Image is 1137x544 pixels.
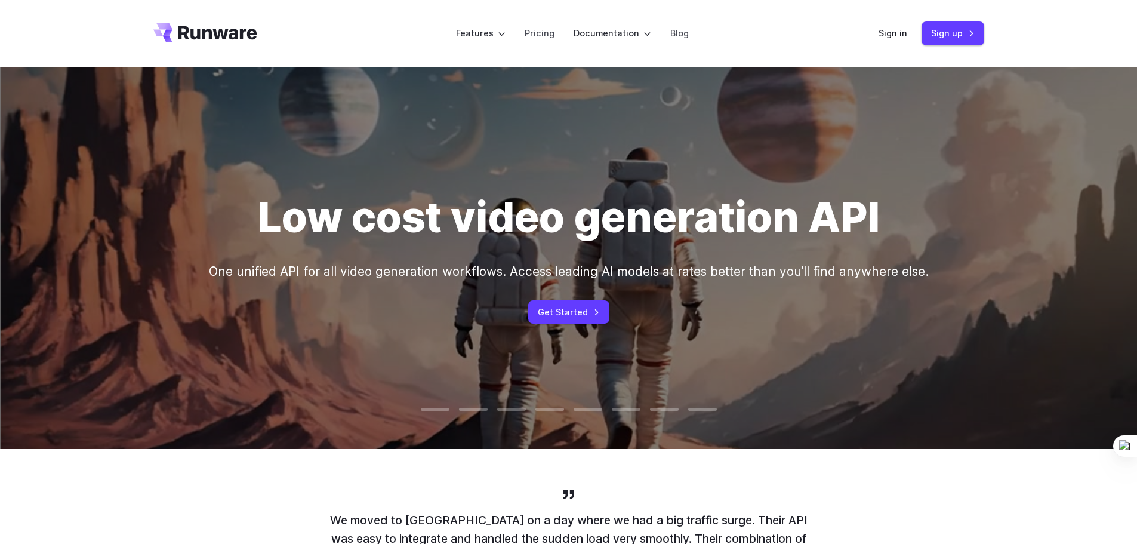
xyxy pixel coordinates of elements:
a: Sign up [922,21,984,45]
label: Documentation [574,26,651,40]
p: One unified API for all video generation workflows. Access leading AI models at rates better than... [209,262,929,281]
h1: Low cost video generation API [258,192,880,242]
a: Pricing [525,26,554,40]
a: Blog [670,26,689,40]
label: Features [456,26,506,40]
a: Sign in [879,26,907,40]
a: Go to / [153,23,257,42]
a: Get Started [528,300,609,324]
